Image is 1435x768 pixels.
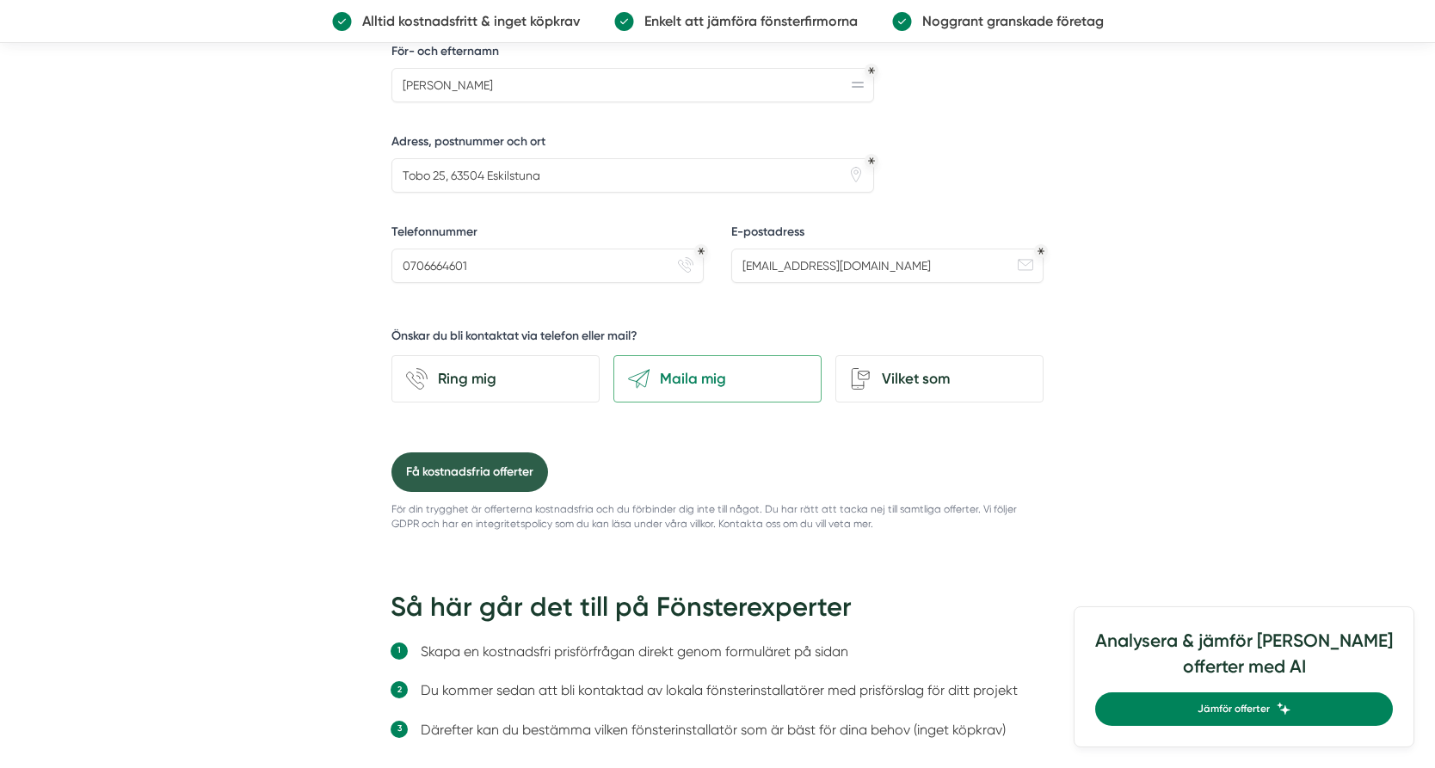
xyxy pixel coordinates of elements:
[421,641,1044,662] li: Skapa en kostnadsfri prisförfrågan direkt genom formuläret på sidan
[352,10,580,32] p: Alltid kostnadsfritt & inget köpkrav
[868,67,875,74] div: Obligatoriskt
[1095,692,1393,726] a: Jämför offerter
[634,10,858,32] p: Enkelt att jämföra fönsterfirmorna
[391,452,548,492] button: Få kostnadsfria offerter
[391,588,1044,636] h2: Så här går det till på Fönsterexperter
[391,133,874,155] label: Adress, postnummer och ort
[391,328,637,349] h5: Önskar du bli kontaktat via telefon eller mail?
[1095,628,1393,692] h4: Analysera & jämför [PERSON_NAME] offerter med AI
[391,502,1044,531] p: För din trygghet är offerterna kostnadsfria och du förbinder dig inte till något. Du har rätt att...
[912,10,1104,32] p: Noggrant granskade företag
[391,43,874,65] label: För- och efternamn
[421,679,1044,701] li: Du kommer sedan att bli kontaktad av lokala fönsterinstallatörer med prisförslag för ditt projekt
[391,224,704,245] label: Telefonnummer
[731,224,1044,245] label: E-postadress
[868,157,875,164] div: Obligatoriskt
[698,248,705,255] div: Obligatoriskt
[1198,701,1270,717] span: Jämför offerter
[421,719,1044,740] li: Därefter kan du bestämma vilken fönsterinstallatör som är bäst för dina behov (inget köpkrav)
[1038,248,1044,255] div: Obligatoriskt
